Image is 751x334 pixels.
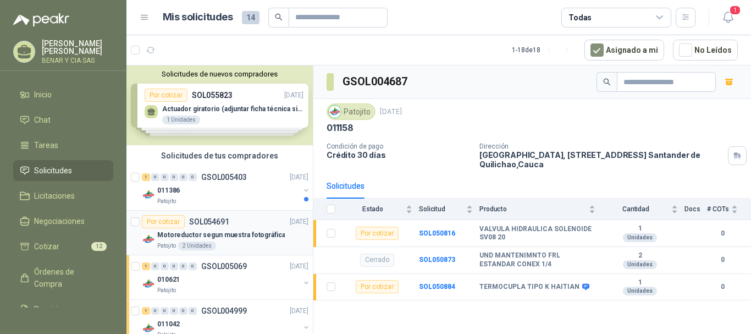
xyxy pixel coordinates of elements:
[189,218,229,226] p: SOL054691
[151,307,159,315] div: 0
[380,107,402,117] p: [DATE]
[512,41,576,59] div: 1 - 18 de 18
[718,8,738,28] button: 1
[419,205,464,213] span: Solicitud
[479,283,579,292] b: TERMOCUPLA TIPO K HAITIAN
[34,139,58,151] span: Tareas
[142,260,311,295] a: 1 0 0 0 0 0 GSOL005069[DATE] Company Logo010621Patojito
[419,256,455,264] a: SOL050873
[201,307,247,315] p: GSOL004999
[142,277,155,291] img: Company Logo
[327,180,365,192] div: Solicitudes
[242,11,259,24] span: 14
[157,275,180,285] p: 010621
[623,260,657,269] div: Unidades
[142,188,155,201] img: Company Logo
[342,199,419,220] th: Estado
[161,262,169,270] div: 0
[360,254,394,267] div: Cerrado
[13,13,69,26] img: Logo peakr
[126,65,313,145] div: Solicitudes de nuevos compradoresPor cotizarSOL055823[DATE] Actuador giratorio (adjuntar ficha té...
[602,278,678,287] b: 1
[356,227,399,240] div: Por cotizar
[189,262,197,270] div: 0
[13,299,113,320] a: Remisiones
[329,106,341,118] img: Company Logo
[290,261,308,272] p: [DATE]
[707,205,729,213] span: # COTs
[179,307,187,315] div: 0
[34,266,103,290] span: Órdenes de Compra
[707,255,738,265] b: 0
[584,40,664,61] button: Asignado a mi
[707,228,738,239] b: 0
[142,215,185,228] div: Por cotizar
[623,233,657,242] div: Unidades
[602,205,669,213] span: Cantidad
[479,199,602,220] th: Producto
[419,283,455,291] a: SOL050884
[142,307,150,315] div: 1
[142,233,155,246] img: Company Logo
[602,225,678,233] b: 1
[13,84,113,105] a: Inicio
[131,70,308,78] button: Solicitudes de nuevos compradores
[290,217,308,227] p: [DATE]
[707,199,751,220] th: # COTs
[13,109,113,130] a: Chat
[170,262,178,270] div: 0
[91,242,107,251] span: 12
[356,280,399,293] div: Por cotizar
[327,122,354,134] p: 011158
[42,57,113,64] p: BENAR Y CIA SAS
[170,307,178,315] div: 0
[34,114,51,126] span: Chat
[142,173,150,181] div: 1
[603,78,611,86] span: search
[178,242,216,250] div: 2 Unidades
[179,262,187,270] div: 0
[419,199,479,220] th: Solicitud
[684,199,707,220] th: Docs
[142,171,311,206] a: 1 0 0 0 0 0 GSOL005403[DATE] Company Logo011386Patojito
[479,251,595,269] b: UND MANTENIMNTO FRL ESTANDAR CONEX 1/4
[343,73,409,90] h3: GSOL004687
[163,9,233,25] h1: Mis solicitudes
[151,173,159,181] div: 0
[34,190,75,202] span: Licitaciones
[602,251,678,260] b: 2
[342,205,404,213] span: Estado
[327,103,375,120] div: Patojito
[479,205,587,213] span: Producto
[13,160,113,181] a: Solicitudes
[327,150,471,160] p: Crédito 30 días
[707,282,738,292] b: 0
[290,172,308,183] p: [DATE]
[34,215,85,227] span: Negociaciones
[157,242,176,250] p: Patojito
[479,225,595,242] b: VALVULA HIDRAULICA SOLENOIDE SV08 20
[189,307,197,315] div: 0
[179,173,187,181] div: 0
[157,197,176,206] p: Patojito
[275,13,283,21] span: search
[34,303,75,315] span: Remisiones
[34,240,59,253] span: Cotizar
[157,319,180,330] p: 011042
[201,173,247,181] p: GSOL005403
[327,143,471,150] p: Condición de pago
[34,165,72,177] span: Solicitudes
[157,286,176,295] p: Patojito
[479,143,724,150] p: Dirección
[126,145,313,166] div: Solicitudes de tus compradores
[126,211,313,255] a: Por cotizarSOL054691[DATE] Company LogoMotoreductor segun muestra fotográficaPatojito2 Unidades
[157,230,285,240] p: Motoreductor segun muestra fotográfica
[479,150,724,169] p: [GEOGRAPHIC_DATA], [STREET_ADDRESS] Santander de Quilichao , Cauca
[161,307,169,315] div: 0
[602,199,684,220] th: Cantidad
[142,262,150,270] div: 1
[161,173,169,181] div: 0
[419,229,455,237] a: SOL050816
